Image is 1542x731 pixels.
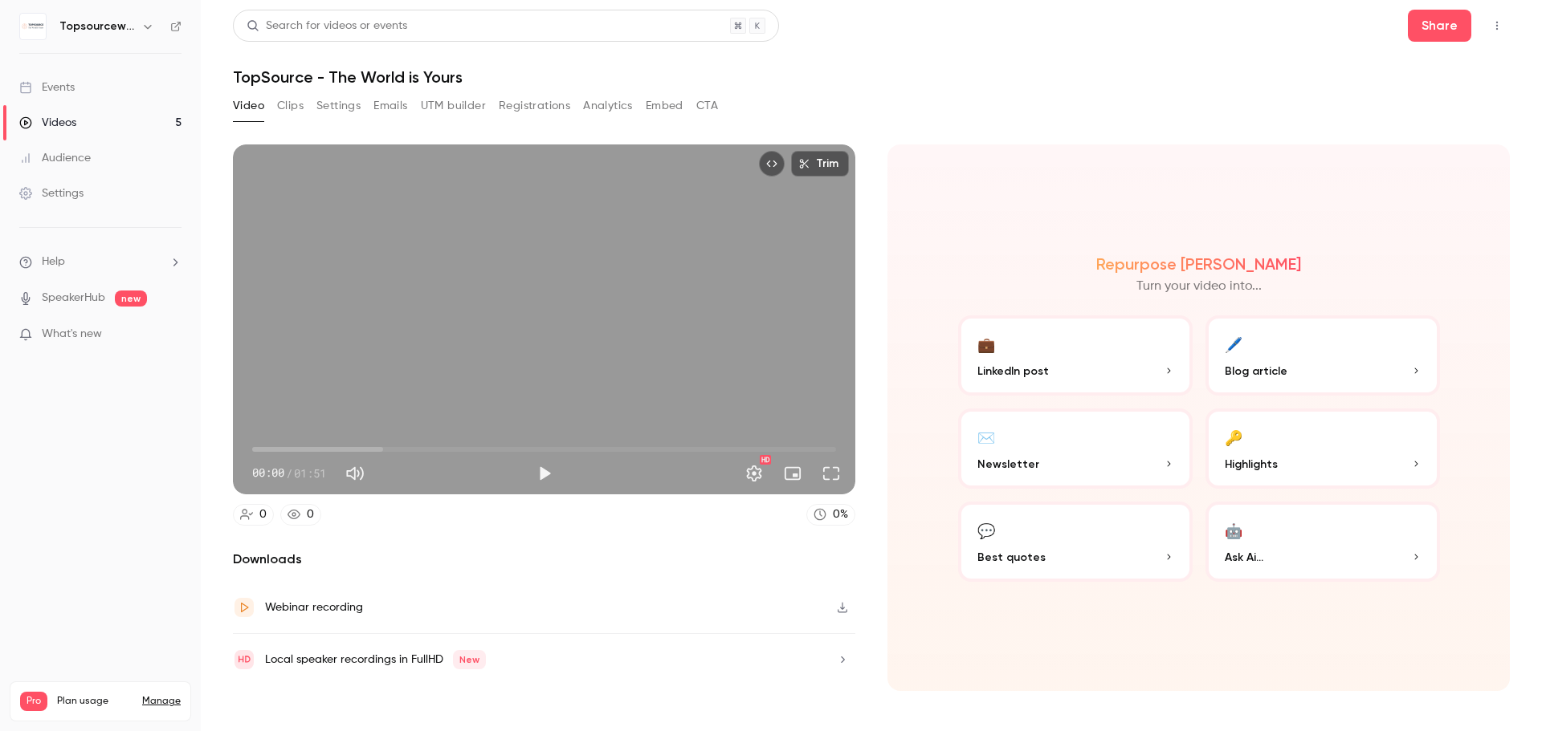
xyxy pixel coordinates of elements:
[958,502,1193,582] button: 💬Best quotes
[977,456,1039,473] span: Newsletter
[1225,331,1242,356] div: 🖊️
[42,254,65,270] span: Help
[977,424,995,449] div: ✉️
[738,457,770,489] button: Settings
[19,185,84,201] div: Settings
[977,518,995,542] div: 💬
[1408,10,1471,42] button: Share
[1225,424,1242,449] div: 🔑
[977,331,995,356] div: 💼
[806,504,855,526] a: 0%
[252,465,326,481] div: 00:00
[233,504,274,526] a: 0
[696,93,718,119] button: CTA
[958,315,1193,396] button: 💼LinkedIn post
[977,363,1049,380] span: LinkedIn post
[977,549,1046,566] span: Best quotes
[791,151,849,177] button: Trim
[307,506,314,523] div: 0
[1225,363,1287,380] span: Blog article
[1225,549,1263,566] span: Ask Ai...
[760,455,771,465] div: HD
[20,14,46,39] img: Topsourceworldwide
[1205,502,1440,582] button: 🤖Ask Ai...
[1205,315,1440,396] button: 🖊️Blog article
[453,650,486,669] span: New
[252,465,284,481] span: 00:00
[265,650,486,669] div: Local speaker recordings in FullHD
[42,290,105,307] a: SpeakerHub
[583,93,633,119] button: Analytics
[1225,456,1278,473] span: Highlights
[833,506,848,523] div: 0 %
[19,150,91,166] div: Audience
[115,290,147,307] span: new
[646,93,683,119] button: Embed
[233,550,855,569] h2: Downloads
[233,67,1510,87] h1: TopSource - The World is Yours
[162,327,182,342] iframe: Noticeable Trigger
[259,506,267,523] div: 0
[815,457,847,489] button: Full screen
[57,695,133,708] span: Plan usage
[421,93,486,119] button: UTM builder
[1484,13,1510,39] button: Top Bar Actions
[1096,254,1301,274] h2: Repurpose [PERSON_NAME]
[265,598,363,617] div: Webinar recording
[280,504,321,526] a: 0
[142,695,181,708] a: Manage
[339,457,371,489] button: Mute
[277,93,304,119] button: Clips
[294,465,326,481] span: 01:51
[1136,277,1262,296] p: Turn your video into...
[19,115,76,131] div: Videos
[247,18,407,35] div: Search for videos or events
[233,93,264,119] button: Video
[373,93,407,119] button: Emails
[528,457,561,489] button: Play
[19,254,182,270] li: help-dropdown-opener
[958,408,1193,489] button: ✉️Newsletter
[20,692,47,711] span: Pro
[316,93,361,119] button: Settings
[59,18,135,35] h6: Topsourceworldwide
[759,151,785,177] button: Embed video
[42,326,102,343] span: What's new
[286,465,292,481] span: /
[777,457,809,489] button: Turn on miniplayer
[1225,518,1242,542] div: 🤖
[499,93,570,119] button: Registrations
[19,79,75,95] div: Events
[1205,408,1440,489] button: 🔑Highlights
